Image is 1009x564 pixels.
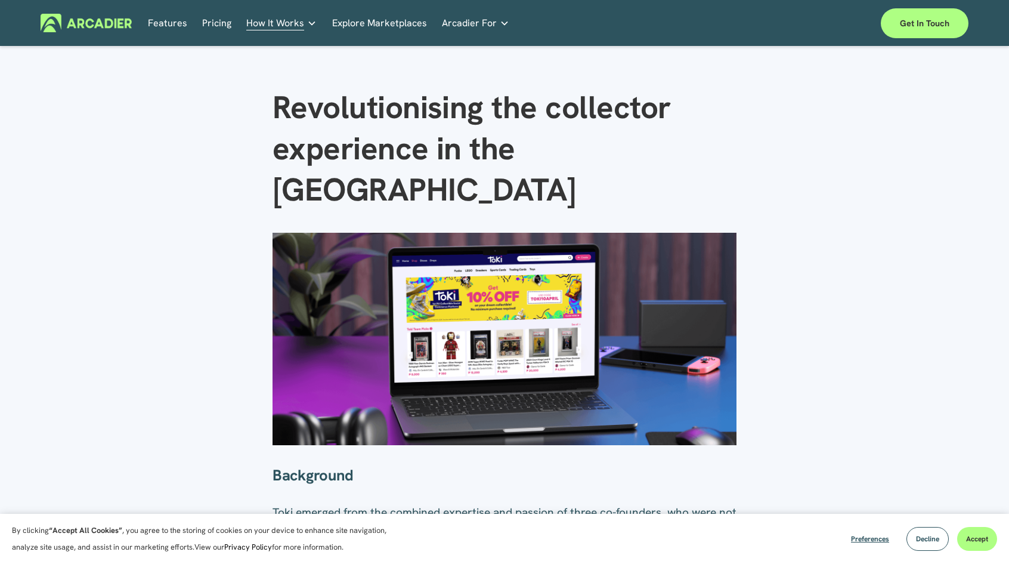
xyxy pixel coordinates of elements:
button: Preferences [842,527,898,551]
a: Features [148,14,187,32]
a: Pricing [202,14,231,32]
span: Arcadier For [442,15,497,32]
span: How It Works [246,15,304,32]
a: Get in touch [881,8,968,38]
button: Decline [906,527,949,551]
button: Accept [957,527,997,551]
p: By clicking , you agree to the storing of cookies on your device to enhance site navigation, anal... [12,522,400,556]
a: folder dropdown [442,14,509,32]
h1: Revolutionising the collector experience in the [GEOGRAPHIC_DATA] [273,87,736,210]
a: Privacy Policy [224,542,272,552]
a: Explore Marketplaces [332,14,427,32]
span: Accept [966,534,988,544]
img: Arcadier [41,14,132,32]
span: Preferences [851,534,889,544]
strong: Background [273,465,353,485]
span: Decline [916,534,939,544]
a: folder dropdown [246,14,317,32]
strong: “Accept All Cookies” [49,525,122,535]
